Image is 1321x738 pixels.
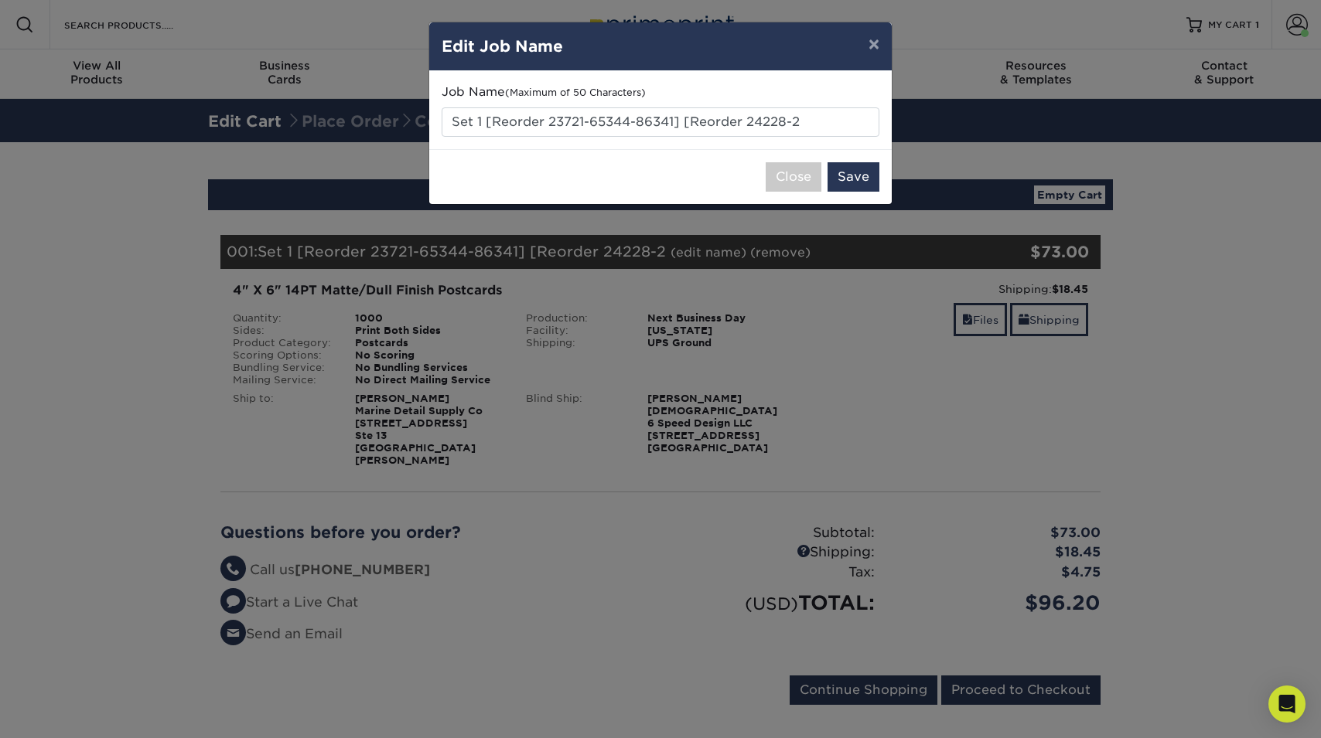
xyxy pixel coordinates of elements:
label: Job Name [442,83,646,101]
button: Close [766,162,821,192]
button: × [856,22,892,66]
div: Open Intercom Messenger [1268,685,1306,723]
button: Save [828,162,879,192]
input: Descriptive Name [442,107,879,137]
small: (Maximum of 50 Characters) [505,87,646,98]
h4: Edit Job Name [442,35,879,58]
